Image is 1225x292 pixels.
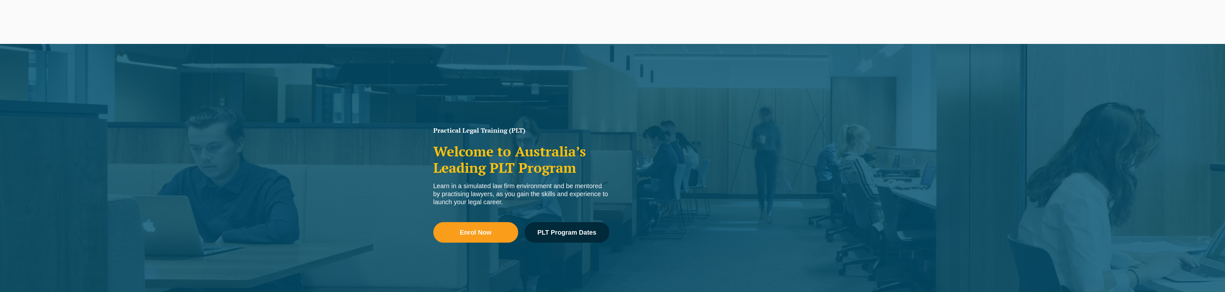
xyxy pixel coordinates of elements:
a: PLT Program Dates [525,222,609,243]
h1: Practical Legal Training (PLT) [433,127,609,134]
span: Enrol Now [460,229,492,236]
h2: Welcome to Australia’s Leading PLT Program [433,143,609,176]
div: Learn in a simulated law firm environment and be mentored by practising lawyers, as you gain the ... [433,182,609,206]
a: Enrol Now [433,222,518,243]
span: PLT Program Dates [537,229,596,236]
